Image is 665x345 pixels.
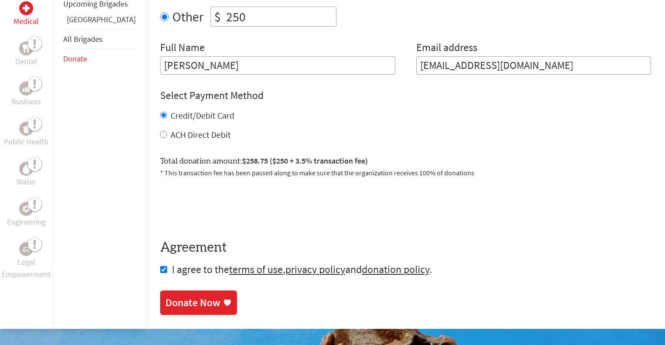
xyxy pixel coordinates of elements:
img: Legal Empowerment [23,246,30,252]
a: BusinessBusiness [11,82,41,108]
div: Legal Empowerment [19,242,33,256]
p: * This transaction fee has been passed along to make sure that the organization receives 100% of ... [160,167,651,178]
li: All Brigades [63,29,136,49]
label: Total donation amount: [160,155,368,167]
a: All Brigades [63,34,103,44]
img: Business [23,85,30,92]
p: Medical [14,15,39,27]
p: Public Health [4,136,48,148]
input: Enter Amount [224,7,336,26]
p: Engineering [7,216,46,228]
p: Water [17,176,36,188]
label: Credit/Debit Card [171,110,234,121]
img: Dental [23,44,30,53]
img: Medical [23,5,30,12]
div: Water [19,162,33,176]
h4: Select Payment Method [160,89,651,102]
div: $ [211,7,224,26]
a: terms of use [229,263,283,276]
a: Legal EmpowermentLegal Empowerment [2,242,51,280]
a: donation policy [362,263,429,276]
img: Public Health [23,124,30,133]
label: Full Name [160,41,205,56]
a: EngineeringEngineering [7,202,46,228]
p: Business [11,96,41,108]
img: Engineering [23,205,30,212]
li: Guatemala [63,14,136,29]
img: Water [23,164,30,174]
a: privacy policy [285,263,345,276]
p: Dental [15,55,37,68]
h4: Agreement [160,240,651,256]
a: DentalDental [15,41,37,68]
label: Email address [416,41,477,56]
div: Business [19,82,33,96]
label: Other [172,7,203,27]
p: Legal Empowerment [2,256,51,280]
div: Medical [19,1,33,15]
span: I agree to the , and . [172,263,432,276]
a: Donate Now [160,290,237,315]
label: ACH Direct Debit [171,129,231,140]
input: Your Email [416,56,651,75]
div: Donate Now [165,296,220,310]
div: Public Health [19,122,33,136]
a: [GEOGRAPHIC_DATA] [67,14,136,24]
a: WaterWater [17,162,36,188]
iframe: reCAPTCHA [160,188,293,222]
li: Donate [63,49,136,68]
div: Engineering [19,202,33,216]
span: $258.75 ($250 + 3.5% transaction fee) [242,156,368,166]
a: MedicalMedical [14,1,39,27]
a: Public HealthPublic Health [4,122,48,148]
a: Donate [63,54,87,64]
input: Enter Full Name [160,56,395,75]
div: Dental [19,41,33,55]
